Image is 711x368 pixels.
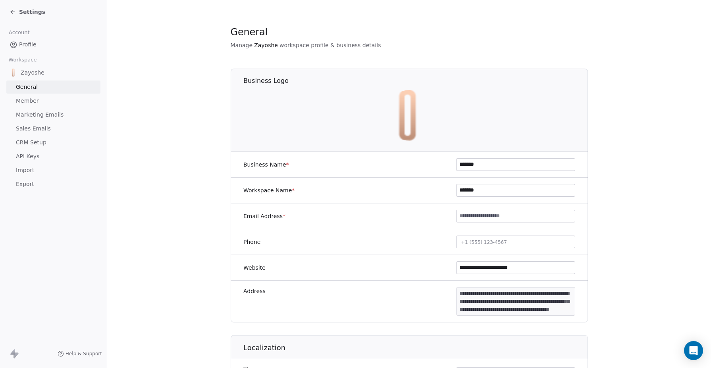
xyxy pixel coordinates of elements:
span: Zayoshe [21,69,44,77]
span: Zayoshe [254,41,278,49]
a: Profile [6,38,100,51]
a: Help & Support [58,351,102,357]
span: Settings [19,8,45,16]
span: Help & Support [66,351,102,357]
span: Sales Emails [16,125,51,133]
a: Settings [10,8,45,16]
img: zayoshe_logo@2x-300x51-1.png [384,90,435,141]
label: Phone [243,238,260,246]
span: CRM Setup [16,138,46,147]
span: +1 (555) 123-4567 [461,240,507,245]
a: Import [6,164,100,177]
label: Workspace Name [243,186,295,194]
span: Export [16,180,34,188]
a: CRM Setup [6,136,100,149]
a: General [6,80,100,94]
img: zayoshe_logo@2x-300x51-1.png [10,69,17,77]
span: Manage [231,41,253,49]
a: Sales Emails [6,122,100,135]
span: Account [5,27,33,38]
span: API Keys [16,152,39,161]
label: Business Name [243,161,289,169]
a: API Keys [6,150,100,163]
a: Export [6,178,100,191]
span: Profile [19,40,37,49]
a: Marketing Emails [6,108,100,121]
span: Member [16,97,39,105]
div: Open Intercom Messenger [684,341,703,360]
span: Import [16,166,34,174]
label: Email Address [243,212,285,220]
label: Address [243,287,266,295]
a: Member [6,94,100,107]
label: Website [243,264,266,272]
span: Marketing Emails [16,111,64,119]
span: General [16,83,38,91]
span: workspace profile & business details [279,41,381,49]
h1: Business Logo [243,77,588,85]
button: +1 (555) 123-4567 [456,236,575,248]
span: General [231,26,268,38]
h1: Localization [243,343,588,353]
span: Workspace [5,54,40,66]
